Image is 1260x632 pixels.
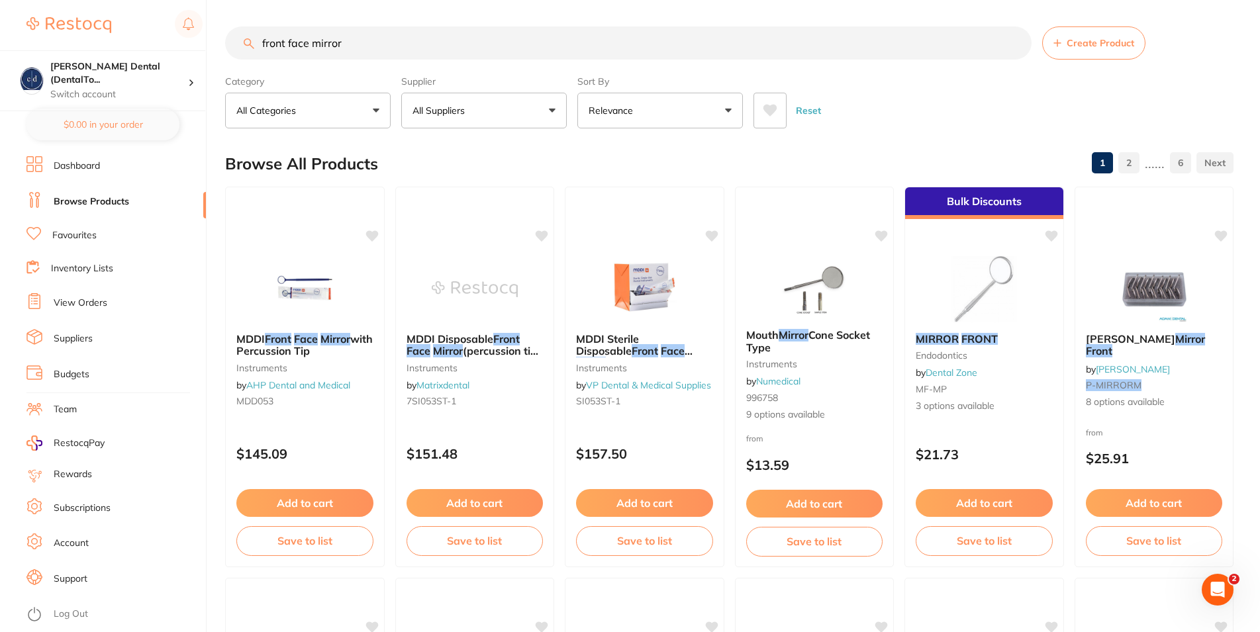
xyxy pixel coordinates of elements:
[746,527,883,556] button: Save to list
[54,468,92,481] a: Rewards
[225,75,391,87] label: Category
[236,395,273,407] span: MDD053
[1175,332,1205,345] em: Mirror
[1086,489,1223,517] button: Add to cart
[236,489,373,517] button: Add to cart
[433,344,463,357] em: Mirror
[262,256,348,322] img: MDDI Front Face Mirror with Percussion Tip
[1086,379,1141,391] em: P-MIRRORM
[746,375,800,387] span: by
[407,489,544,517] button: Add to cart
[401,75,567,87] label: Supplier
[225,93,391,128] button: All Categories
[746,433,763,443] span: from
[746,392,778,404] span: 996758
[916,489,1053,517] button: Add to cart
[54,572,87,586] a: Support
[916,350,1053,361] small: Endodontics
[52,229,97,242] a: Favourites
[746,328,870,353] span: Cone Socket Type
[54,403,77,416] a: Team
[54,195,129,208] a: Browse Products
[576,395,620,407] span: SI053ST-1
[236,363,373,373] small: instruments
[576,379,711,391] span: by
[661,344,685,357] em: Face
[746,359,883,369] small: instruments
[576,332,639,357] span: MDDI Sterile Disposable
[320,332,350,345] em: Mirror
[941,256,1027,322] img: MIRROR FRONT
[1118,150,1139,176] a: 2
[576,363,713,373] small: instruments
[432,256,518,322] img: MDDI Disposable Front Face Mirror (percussion tip) (180)
[236,446,373,461] p: $145.09
[54,502,111,515] a: Subscriptions
[1086,344,1112,357] em: Front
[1145,156,1165,171] p: ......
[54,296,107,310] a: View Orders
[577,93,743,128] button: Relevance
[407,332,493,345] span: MDDI Disposable
[225,155,378,173] h2: Browse All Products
[746,490,883,518] button: Add to cart
[50,60,188,86] h4: Crotty Dental (DentalTown 4)
[576,333,713,357] b: MDDI Sterile Disposable Front Face Mirrors With Percussion Tip Box Of 180
[916,332,959,345] em: MIRROR
[577,75,743,87] label: Sort By
[916,383,947,395] span: MF-MP
[54,437,105,450] span: RestocqPay
[756,375,800,387] a: Numedical
[905,187,1063,219] div: Bulk Discounts
[576,526,713,555] button: Save to list
[26,435,105,451] a: RestocqPay
[926,367,977,379] a: Dental Zone
[407,344,541,369] span: (percussion tip) (180)
[26,435,42,451] img: RestocqPay
[916,526,1053,555] button: Save to list
[236,332,265,345] span: MDDI
[632,344,658,357] em: Front
[1229,574,1239,584] span: 2
[294,332,318,345] em: Face
[1086,451,1223,466] p: $25.91
[236,332,373,357] span: with Percussion Tip
[407,344,430,357] em: Face
[236,379,350,391] span: by
[26,10,111,40] a: Restocq Logo
[54,332,93,345] a: Suppliers
[1092,150,1113,176] a: 1
[54,537,89,550] a: Account
[961,332,998,345] em: FRONT
[50,88,188,101] p: Switch account
[746,329,883,353] b: Mouth Mirror Cone Socket Type
[407,379,469,391] span: by
[746,328,779,341] span: Mouth
[601,256,687,322] img: MDDI Sterile Disposable Front Face Mirrors With Percussion Tip Box Of 180
[779,328,808,341] em: Mirror
[746,457,883,473] p: $13.59
[1096,363,1170,375] a: [PERSON_NAME]
[246,379,350,391] a: AHP Dental and Medical
[1086,396,1223,409] span: 8 options available
[1111,256,1197,322] img: Adam Mouth Mirror Front
[407,363,544,373] small: instruments
[1086,333,1223,357] b: Adam Mouth Mirror Front
[1086,526,1223,555] button: Save to list
[236,526,373,555] button: Save to list
[746,408,883,422] span: 9 options available
[576,357,697,382] span: s With Percussion Tip Box Of 180
[401,93,567,128] button: All Suppliers
[1086,363,1170,375] span: by
[576,446,713,461] p: $157.50
[54,159,100,173] a: Dashboard
[225,26,1032,60] input: Search Products
[792,93,825,128] button: Reset
[589,104,638,117] p: Relevance
[51,262,113,275] a: Inventory Lists
[1086,428,1103,437] span: from
[407,333,544,357] b: MDDI Disposable Front Face Mirror (percussion tip) (180)
[265,332,291,345] em: Front
[407,526,544,555] button: Save to list
[26,17,111,33] img: Restocq Logo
